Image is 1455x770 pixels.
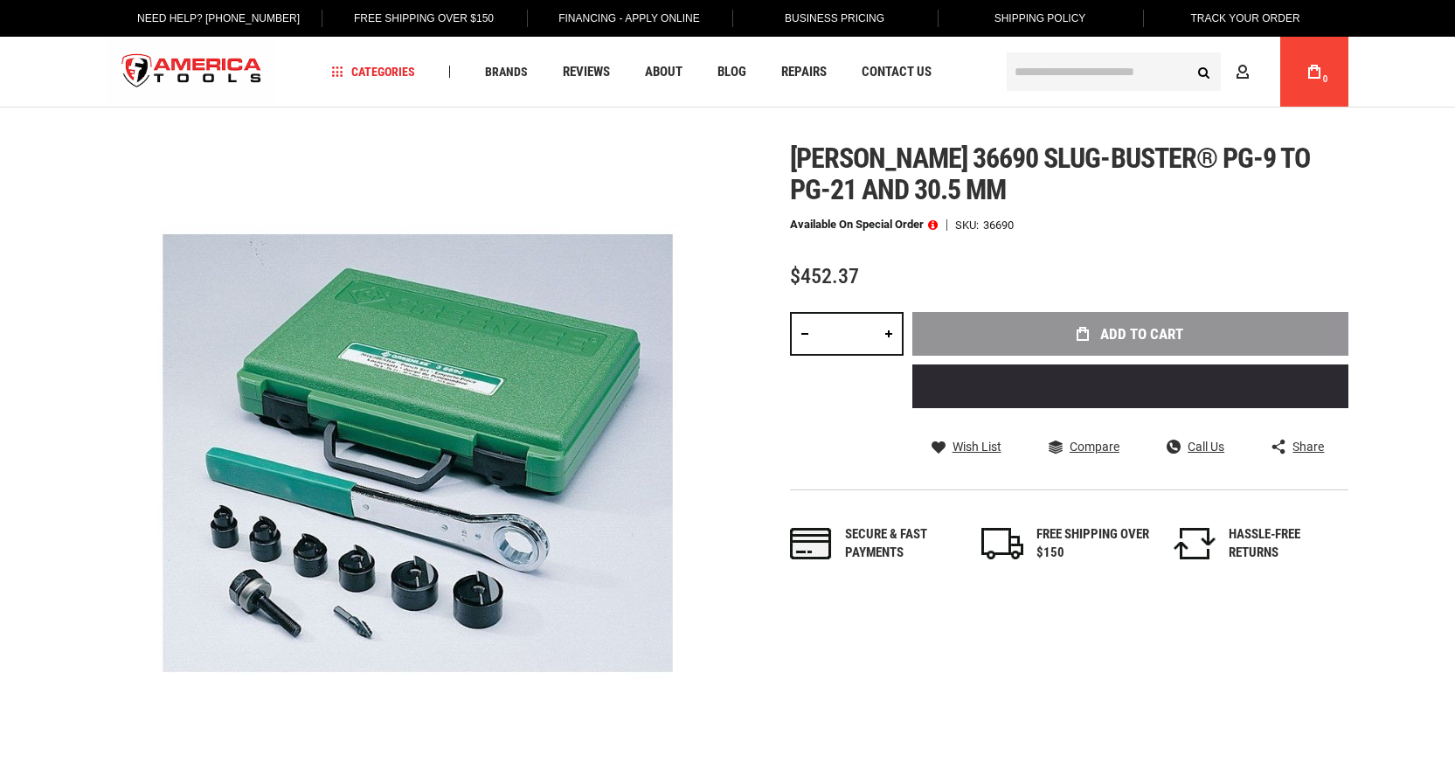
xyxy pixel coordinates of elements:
span: [PERSON_NAME] 36690 slug-buster® pg-9 to pg-21 and 30.5 mm [790,142,1311,206]
a: Wish List [932,439,1001,454]
div: HASSLE-FREE RETURNS [1229,525,1342,563]
a: Contact Us [854,60,939,84]
span: Reviews [563,66,610,79]
a: About [637,60,690,84]
a: Compare [1049,439,1119,454]
span: Compare [1070,440,1119,453]
span: Contact Us [862,66,932,79]
a: Repairs [773,60,835,84]
span: Repairs [781,66,827,79]
span: 0 [1323,74,1328,84]
strong: SKU [955,219,983,231]
span: Share [1292,440,1324,453]
a: store logo [107,39,277,105]
span: Categories [331,66,415,78]
button: Search [1188,55,1221,88]
a: Brands [477,60,536,84]
a: Blog [710,60,754,84]
img: payments [790,528,832,559]
a: 0 [1298,37,1331,107]
span: Brands [485,66,528,78]
div: FREE SHIPPING OVER $150 [1036,525,1150,563]
a: Reviews [555,60,618,84]
span: $452.37 [790,264,859,288]
img: America Tools [107,39,277,105]
a: Categories [323,60,423,84]
span: Call Us [1188,440,1224,453]
span: Wish List [953,440,1001,453]
div: 36690 [983,219,1014,231]
span: Blog [717,66,746,79]
img: main product photo [107,142,728,763]
span: About [645,66,682,79]
a: Call Us [1167,439,1224,454]
img: shipping [981,528,1023,559]
div: Secure & fast payments [845,525,959,563]
p: Available on Special Order [790,219,938,231]
span: Shipping Policy [994,12,1086,24]
img: returns [1174,528,1216,559]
